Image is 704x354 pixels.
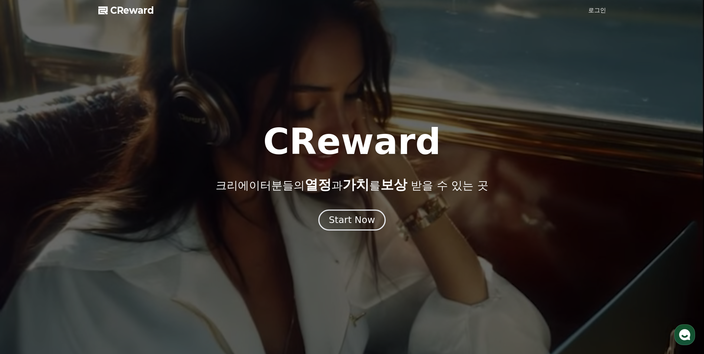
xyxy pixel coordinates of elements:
a: Start Now [320,217,384,224]
button: Start Now [318,210,386,231]
h1: CReward [263,124,441,160]
a: 설정 [96,235,143,254]
a: 대화 [49,235,96,254]
span: 열정 [305,177,331,192]
a: 홈 [2,235,49,254]
span: 보상 [380,177,407,192]
span: 대화 [68,247,77,253]
p: 크리에이터분들의 과 를 받을 수 있는 곳 [216,177,488,192]
span: 홈 [23,246,28,252]
span: CReward [110,4,154,16]
div: Start Now [329,214,375,226]
span: 가치 [343,177,369,192]
a: CReward [98,4,154,16]
a: 로그인 [588,6,606,15]
span: 설정 [115,246,124,252]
